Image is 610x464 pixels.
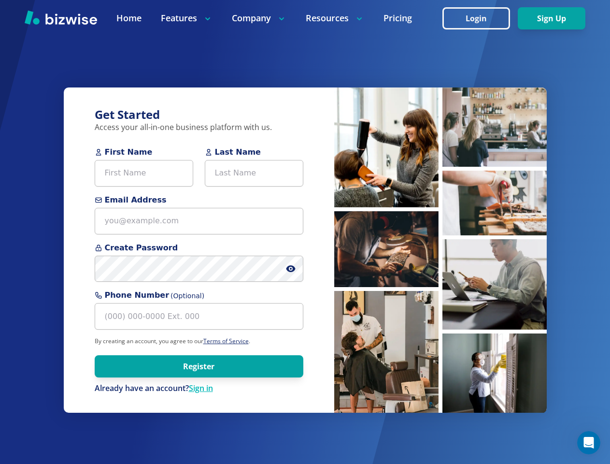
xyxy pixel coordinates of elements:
span: Phone Number [95,290,303,301]
p: Already have an account? [95,383,303,394]
button: Sign Up [518,7,585,29]
span: Email Address [95,194,303,206]
img: Pastry chef making pastries [442,171,547,235]
a: Sign in [189,383,213,393]
iframe: Intercom live chat [577,431,600,454]
a: Pricing [383,12,412,24]
div: Already have an account?Sign in [95,383,303,394]
img: Hairstylist blow drying hair [334,87,439,207]
input: First Name [95,160,193,187]
p: Features [161,12,213,24]
img: People waiting at coffee bar [442,87,547,167]
span: Last Name [205,146,303,158]
p: Resources [306,12,364,24]
a: Login [442,14,518,23]
a: Home [116,12,142,24]
img: Barber cutting hair [334,291,439,413]
span: Create Password [95,242,303,254]
a: Terms of Service [203,337,249,345]
img: Bizwise Logo [25,10,97,25]
span: (Optional) [170,291,204,301]
img: Man inspecting coffee beans [334,211,439,287]
img: Man working on laptop [442,239,547,330]
button: Register [95,355,303,377]
p: Company [232,12,286,24]
h3: Get Started [95,107,303,123]
input: Last Name [205,160,303,187]
button: Login [442,7,510,29]
p: Access your all-in-one business platform with us. [95,122,303,133]
span: First Name [95,146,193,158]
img: Cleaner sanitizing windows [442,333,547,413]
input: you@example.com [95,208,303,234]
input: (000) 000-0000 Ext. 000 [95,303,303,330]
a: Sign Up [518,14,585,23]
p: By creating an account, you agree to our . [95,337,303,345]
